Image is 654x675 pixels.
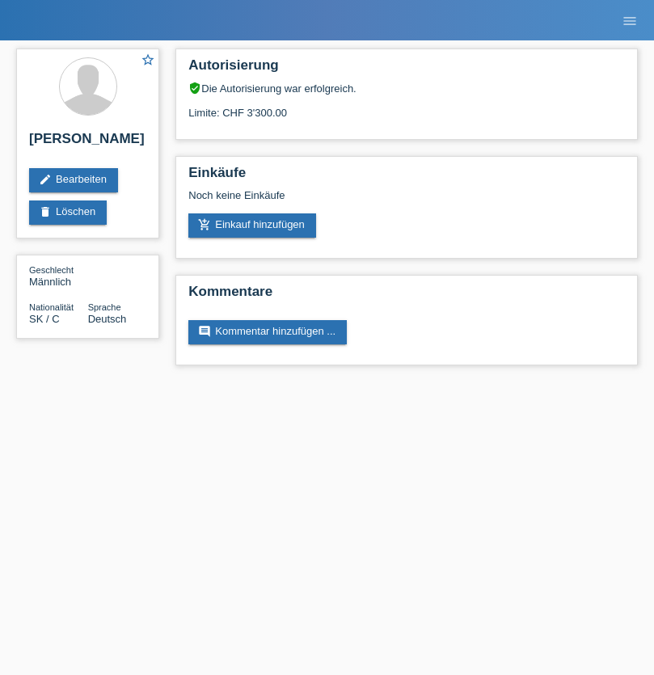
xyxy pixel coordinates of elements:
[29,200,107,225] a: deleteLöschen
[88,313,127,325] span: Deutsch
[198,325,211,338] i: comment
[29,168,118,192] a: editBearbeiten
[198,218,211,231] i: add_shopping_cart
[39,205,52,218] i: delete
[188,57,625,82] h2: Autorisierung
[39,173,52,186] i: edit
[141,53,155,70] a: star_border
[141,53,155,67] i: star_border
[188,320,347,344] a: commentKommentar hinzufügen ...
[614,15,646,25] a: menu
[188,95,625,119] div: Limite: CHF 3'300.00
[188,284,625,308] h2: Kommentare
[29,265,74,275] span: Geschlecht
[188,213,316,238] a: add_shopping_cartEinkauf hinzufügen
[29,131,146,155] h2: [PERSON_NAME]
[29,313,60,325] span: Slowakei / C / 22.08.2021
[29,302,74,312] span: Nationalität
[188,82,625,95] div: Die Autorisierung war erfolgreich.
[622,13,638,29] i: menu
[188,82,201,95] i: verified_user
[188,165,625,189] h2: Einkäufe
[188,189,625,213] div: Noch keine Einkäufe
[29,264,88,288] div: Männlich
[88,302,121,312] span: Sprache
